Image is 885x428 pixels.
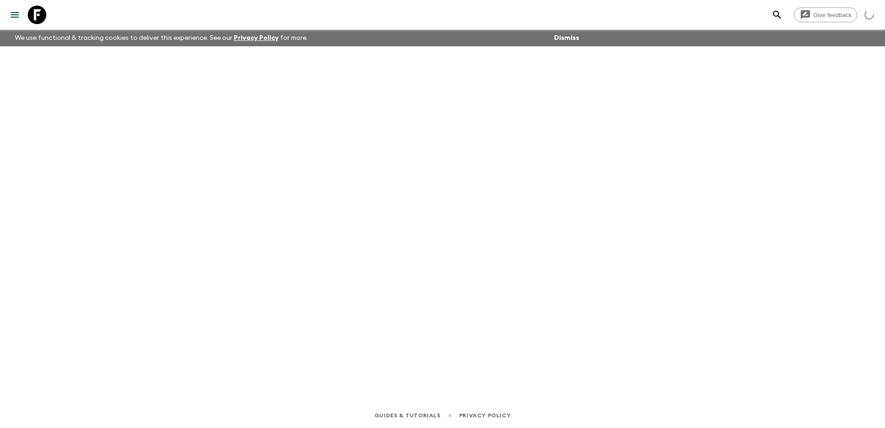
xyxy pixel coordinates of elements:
a: Privacy Policy [459,410,511,421]
a: Give feedback [794,7,857,22]
p: We use functional & tracking cookies to deliver this experience. See our for more. [11,30,312,46]
button: Dismiss [552,31,581,44]
a: Privacy Policy [234,35,279,41]
span: Give feedback [808,12,857,19]
button: menu [6,6,24,24]
a: Guides & Tutorials [374,410,441,421]
button: search adventures [768,6,786,24]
